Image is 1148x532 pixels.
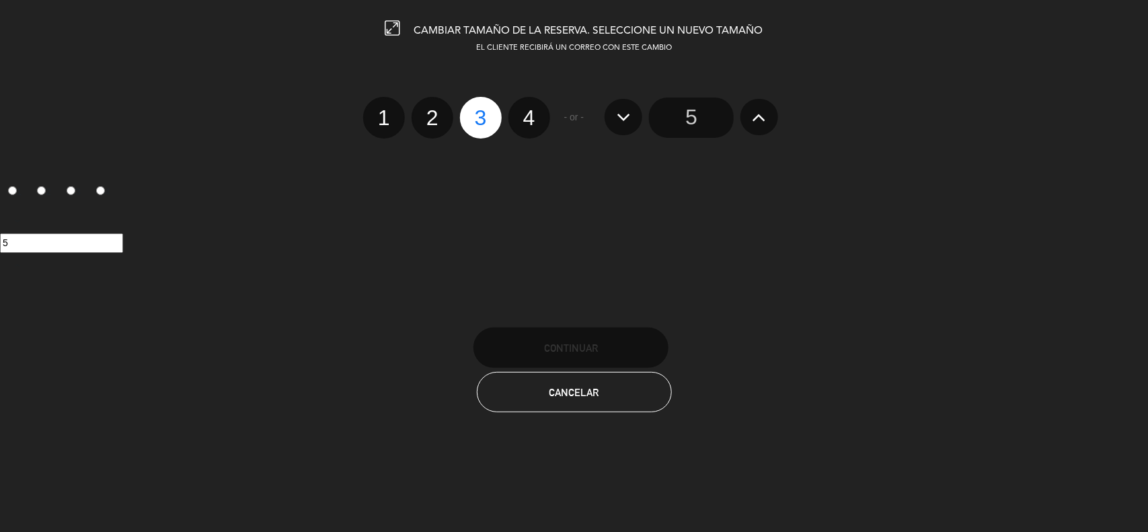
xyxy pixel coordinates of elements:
[460,97,502,139] label: 3
[476,44,672,52] span: EL CLIENTE RECIBIRÁ UN CORREO CON ESTE CAMBIO
[412,97,453,139] label: 2
[67,186,75,195] input: 3
[477,372,672,412] button: Cancelar
[37,186,46,195] input: 2
[564,110,584,125] span: - or -
[96,186,105,195] input: 4
[508,97,550,139] label: 4
[59,181,89,204] label: 3
[88,181,118,204] label: 4
[549,387,599,398] span: Cancelar
[473,328,668,368] button: Continuar
[363,97,405,139] label: 1
[30,181,59,204] label: 2
[544,342,598,354] span: Continuar
[8,186,17,195] input: 1
[414,26,763,36] span: CAMBIAR TAMAÑO DE LA RESERVA. SELECCIONE UN NUEVO TAMAÑO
